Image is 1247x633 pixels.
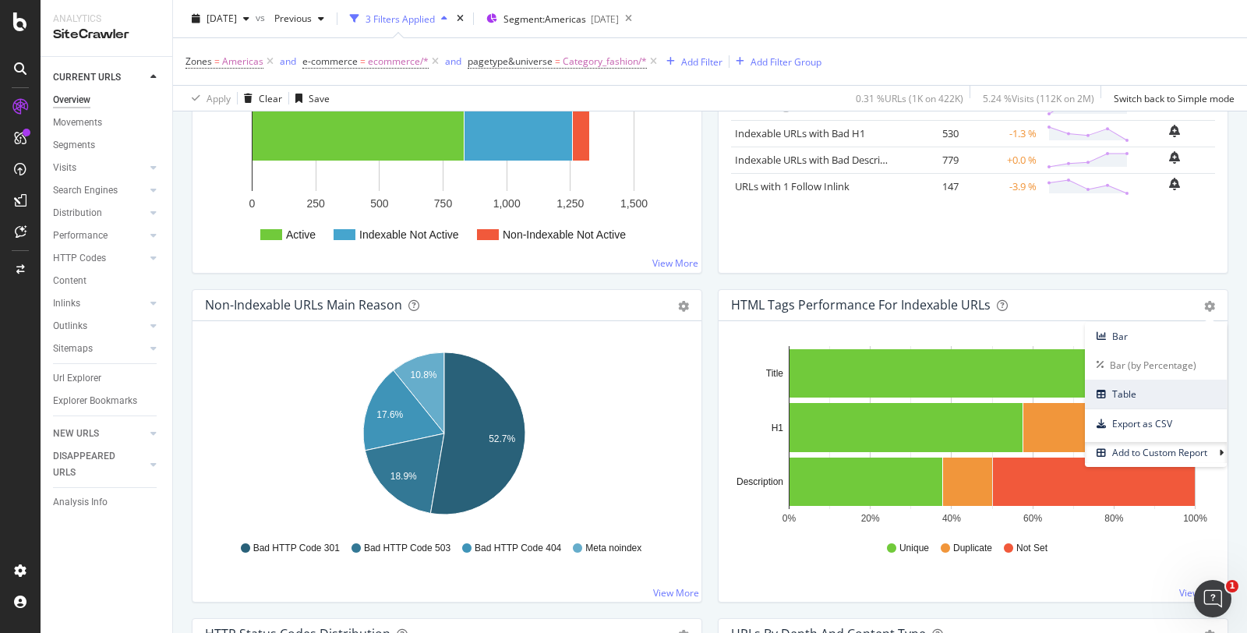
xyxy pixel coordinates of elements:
a: Indexable URLs with Bad H1 [735,126,865,140]
div: Apply [207,91,231,104]
div: 5.24 % Visits ( 112K on 2M ) [983,91,1094,104]
text: Indexable Not Active [359,228,459,241]
svg: A chart. [731,346,1210,527]
td: 530 [900,120,963,147]
div: Inlinks [53,295,80,312]
div: Save [309,91,330,104]
div: Sitemaps [53,341,93,357]
div: Explorer Bookmarks [53,393,137,409]
div: Segments [53,137,95,154]
text: Description [737,476,783,487]
a: Sitemaps [53,341,146,357]
button: and [280,54,296,69]
span: = [555,55,560,68]
div: Outlinks [53,318,87,334]
a: View More [1179,586,1225,599]
div: Analytics [53,12,160,26]
span: 1 [1226,580,1238,592]
span: Not Set [1016,542,1047,555]
div: HTTP Codes [53,250,106,267]
a: Distribution [53,205,146,221]
ul: gear [1085,322,1227,468]
text: 52.7% [489,433,515,444]
button: [DATE] [185,6,256,31]
span: Unique [899,542,929,555]
div: Visits [53,160,76,176]
button: Clear [238,86,282,111]
td: 147 [900,173,963,200]
div: bell-plus [1169,125,1180,137]
td: -1.3 % [963,120,1040,147]
text: Active [286,228,316,241]
text: 60% [1023,513,1042,524]
span: Zones [185,55,212,68]
a: Performance [53,228,146,244]
div: DISAPPEARED URLS [53,448,132,481]
div: Url Explorer [53,370,101,387]
text: 20% [861,513,880,524]
div: Clear [259,91,282,104]
text: 17.6% [376,409,403,420]
div: 3 Filters Applied [366,12,435,25]
button: Segment:Americas[DATE] [480,6,619,31]
div: and [280,55,296,68]
td: +0.0 % [963,147,1040,173]
button: Save [289,86,330,111]
svg: A chart. [205,17,684,260]
text: 40% [942,513,961,524]
div: times [454,11,467,27]
div: Analysis Info [53,494,108,511]
text: 0 [249,197,256,210]
span: e-commerce [302,55,358,68]
button: and [445,54,461,69]
text: 1,500 [620,197,648,210]
div: HTML Tags Performance for Indexable URLs [731,297,991,313]
span: Bar [1085,326,1227,347]
text: 18.9% [390,471,417,482]
span: Bad HTTP Code 404 [475,542,561,555]
a: DISAPPEARED URLS [53,448,146,481]
div: A chart. [205,346,684,527]
text: Title [766,368,784,379]
text: Non-Indexable Not Active [503,228,626,241]
span: 2025 Oct. 3rd [207,12,237,25]
a: Inlinks [53,295,146,312]
a: Overview [53,92,161,108]
a: View More [652,256,698,270]
span: Category_fashion/* [563,51,647,72]
div: Search Engines [53,182,118,199]
text: H1 [772,423,784,433]
span: ecommerce/* [368,51,429,72]
a: NEW URLS [53,426,146,442]
button: Add Filter Group [729,52,821,71]
text: 500 [370,197,389,210]
div: bell-plus [1169,178,1180,190]
div: Overview [53,92,90,108]
span: Export as CSV [1085,413,1227,434]
span: Table [1085,384,1227,405]
div: CURRENT URLS [53,69,121,86]
div: Add Filter [681,55,722,68]
button: Add Filter [660,52,722,71]
text: 1,250 [556,197,584,210]
div: SiteCrawler [53,26,160,44]
a: 2xx URLs [735,100,777,114]
div: Switch back to Simple mode [1114,91,1235,104]
text: 750 [434,197,453,210]
span: Add to Custom Report [1085,442,1219,463]
button: 3 Filters Applied [344,6,454,31]
span: Bad HTTP Code 301 [253,542,340,555]
a: Segments [53,137,161,154]
span: Bar (by Percentage) [1085,355,1227,376]
div: NEW URLS [53,426,99,442]
a: Movements [53,115,161,131]
span: vs [256,10,268,23]
button: Previous [268,6,330,31]
span: Duplicate [953,542,992,555]
text: 1,000 [493,197,521,210]
div: Add Filter Group [751,55,821,68]
div: bell-plus [1169,151,1180,164]
text: 80% [1104,513,1123,524]
a: Analysis Info [53,494,161,511]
